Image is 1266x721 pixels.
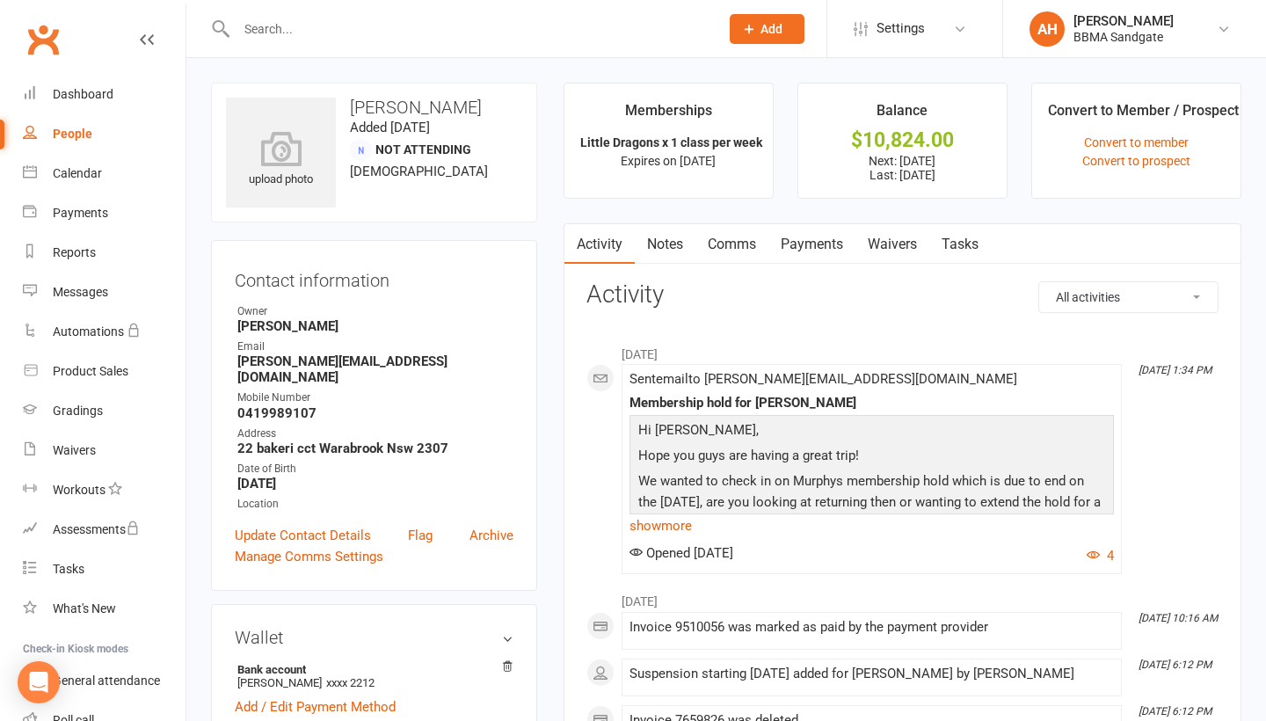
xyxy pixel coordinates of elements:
h3: Activity [586,281,1219,309]
div: Location [237,496,513,513]
a: Convert to prospect [1082,154,1190,168]
div: People [53,127,92,141]
a: Automations [23,312,186,352]
time: Added [DATE] [350,120,430,135]
i: [DATE] 1:34 PM [1139,364,1211,376]
div: Address [237,426,513,442]
div: Product Sales [53,364,128,378]
a: Messages [23,273,186,312]
div: Date of Birth [237,461,513,477]
div: Payments [53,206,108,220]
li: [DATE] [586,583,1219,611]
div: Memberships [625,99,712,131]
a: Payments [23,193,186,233]
div: Dashboard [53,87,113,101]
a: Waivers [855,224,929,265]
div: Mobile Number [237,390,513,406]
div: Reports [53,245,96,259]
div: BBMA Sandgate [1073,29,1174,45]
div: What's New [53,601,116,615]
div: Convert to Member / Prospect [1048,99,1239,131]
a: show more [629,513,1114,538]
h3: Wallet [235,628,513,647]
span: Sent email to [PERSON_NAME][EMAIL_ADDRESS][DOMAIN_NAME] [629,371,1017,387]
li: [PERSON_NAME] [235,660,513,692]
a: Dashboard [23,75,186,114]
a: Manage Comms Settings [235,546,383,567]
div: Invoice 9510056 was marked as paid by the payment provider [629,620,1114,635]
a: Product Sales [23,352,186,391]
div: AH [1030,11,1065,47]
a: Archive [469,525,513,546]
a: Assessments [23,510,186,550]
h3: [PERSON_NAME] [226,98,522,117]
a: Flag [408,525,433,546]
a: Activity [564,224,635,265]
p: We wanted to check in on Murphys membership hold which is due to end on the [DATE], are you looki... [634,470,1110,538]
a: Notes [635,224,695,265]
div: Open Intercom Messenger [18,661,60,703]
div: Waivers [53,443,96,457]
span: Opened [DATE] [629,545,733,561]
a: Waivers [23,431,186,470]
strong: 22 bakeri cct Warabrook Nsw 2307 [237,441,513,456]
a: Calendar [23,154,186,193]
a: Add / Edit Payment Method [235,696,396,717]
strong: Bank account [237,663,505,676]
div: Membership hold for [PERSON_NAME] [629,396,1114,411]
a: Gradings [23,391,186,431]
a: Comms [695,224,768,265]
li: [DATE] [586,336,1219,364]
input: Search... [231,17,707,41]
div: [PERSON_NAME] [1073,13,1174,29]
div: Owner [237,303,513,320]
a: Convert to member [1084,135,1189,149]
div: Workouts [53,483,105,497]
span: Expires on [DATE] [621,154,716,168]
div: Messages [53,285,108,299]
i: [DATE] 10:16 AM [1139,612,1218,624]
i: [DATE] 6:12 PM [1139,659,1211,671]
strong: [DATE] [237,476,513,492]
div: Tasks [53,562,84,576]
strong: 0419989107 [237,405,513,421]
div: Calendar [53,166,102,180]
span: Add [760,22,782,36]
p: Hi [PERSON_NAME], [634,419,1110,445]
strong: [PERSON_NAME][EMAIL_ADDRESS][DOMAIN_NAME] [237,353,513,385]
div: Suspension starting [DATE] added for [PERSON_NAME] by [PERSON_NAME] [629,666,1114,681]
a: General attendance kiosk mode [23,661,186,701]
p: Hope you guys are having a great trip! [634,445,1110,470]
a: People [23,114,186,154]
button: 4 [1087,545,1114,566]
strong: Little Dragons x 1 class per week [580,135,762,149]
p: Next: [DATE] Last: [DATE] [814,154,991,182]
div: Gradings [53,404,103,418]
a: Clubworx [21,18,65,62]
div: Automations [53,324,124,339]
i: [DATE] 6:12 PM [1139,705,1211,717]
a: What's New [23,589,186,629]
a: Tasks [929,224,991,265]
div: Assessments [53,522,140,536]
span: Settings [877,9,925,48]
h3: Contact information [235,264,513,290]
div: $10,824.00 [814,131,991,149]
a: Update Contact Details [235,525,371,546]
div: General attendance [53,674,160,688]
div: Email [237,339,513,355]
div: Balance [877,99,928,131]
span: [DEMOGRAPHIC_DATA] [350,164,488,179]
a: Payments [768,224,855,265]
div: upload photo [226,131,336,189]
span: xxxx 2212 [326,676,375,689]
a: Reports [23,233,186,273]
a: Tasks [23,550,186,589]
span: Not Attending [375,142,471,157]
button: Add [730,14,804,44]
a: Workouts [23,470,186,510]
strong: [PERSON_NAME] [237,318,513,334]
